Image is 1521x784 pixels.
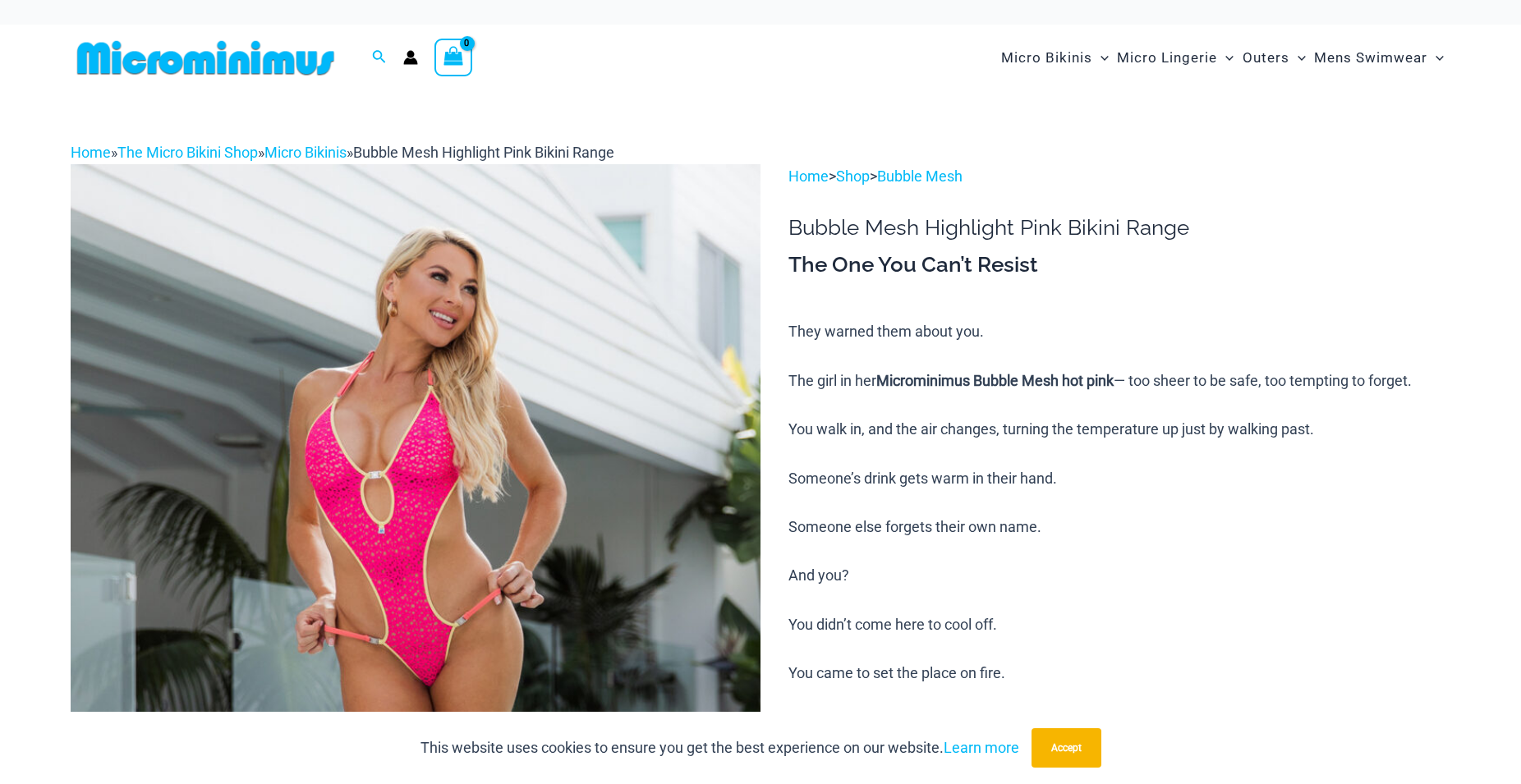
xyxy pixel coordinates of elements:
[788,164,1450,189] p: > >
[264,144,347,161] a: Micro Bikinis
[1032,728,1101,768] button: Accept
[434,39,472,76] a: View Shopping Cart, empty
[1113,33,1238,83] a: Micro LingerieMenu ToggleMenu Toggle
[353,144,614,161] span: Bubble Mesh Highlight Pink Bikini Range
[71,144,111,161] a: Home
[788,215,1450,241] h1: Bubble Mesh Highlight Pink Bikini Range
[1427,37,1444,79] span: Menu Toggle
[1117,37,1217,79] span: Micro Lingerie
[1092,37,1109,79] span: Menu Toggle
[995,30,1450,85] nav: Site Navigation
[1243,37,1289,79] span: Outers
[71,144,614,161] span: » » »
[1310,33,1448,83] a: Mens SwimwearMenu ToggleMenu Toggle
[1289,37,1306,79] span: Menu Toggle
[420,736,1019,760] p: This website uses cookies to ensure you get the best experience on our website.
[944,739,1019,756] a: Learn more
[71,39,341,76] img: MM SHOP LOGO FLAT
[1001,37,1092,79] span: Micro Bikinis
[788,319,1450,685] p: They warned them about you. The girl in her — too sheer to be safe, too tempting to forget. You w...
[997,33,1113,83] a: Micro BikinisMenu ToggleMenu Toggle
[788,167,829,185] a: Home
[403,50,418,65] a: Account icon link
[1238,33,1310,83] a: OutersMenu ToggleMenu Toggle
[877,167,963,185] a: Bubble Mesh
[788,251,1450,279] h3: The One You Can’t Resist
[372,48,387,68] a: Search icon link
[1217,37,1234,79] span: Menu Toggle
[876,372,1114,389] b: Microminimus Bubble Mesh hot pink
[1314,37,1427,79] span: Mens Swimwear
[836,167,870,185] a: Shop
[117,144,258,161] a: The Micro Bikini Shop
